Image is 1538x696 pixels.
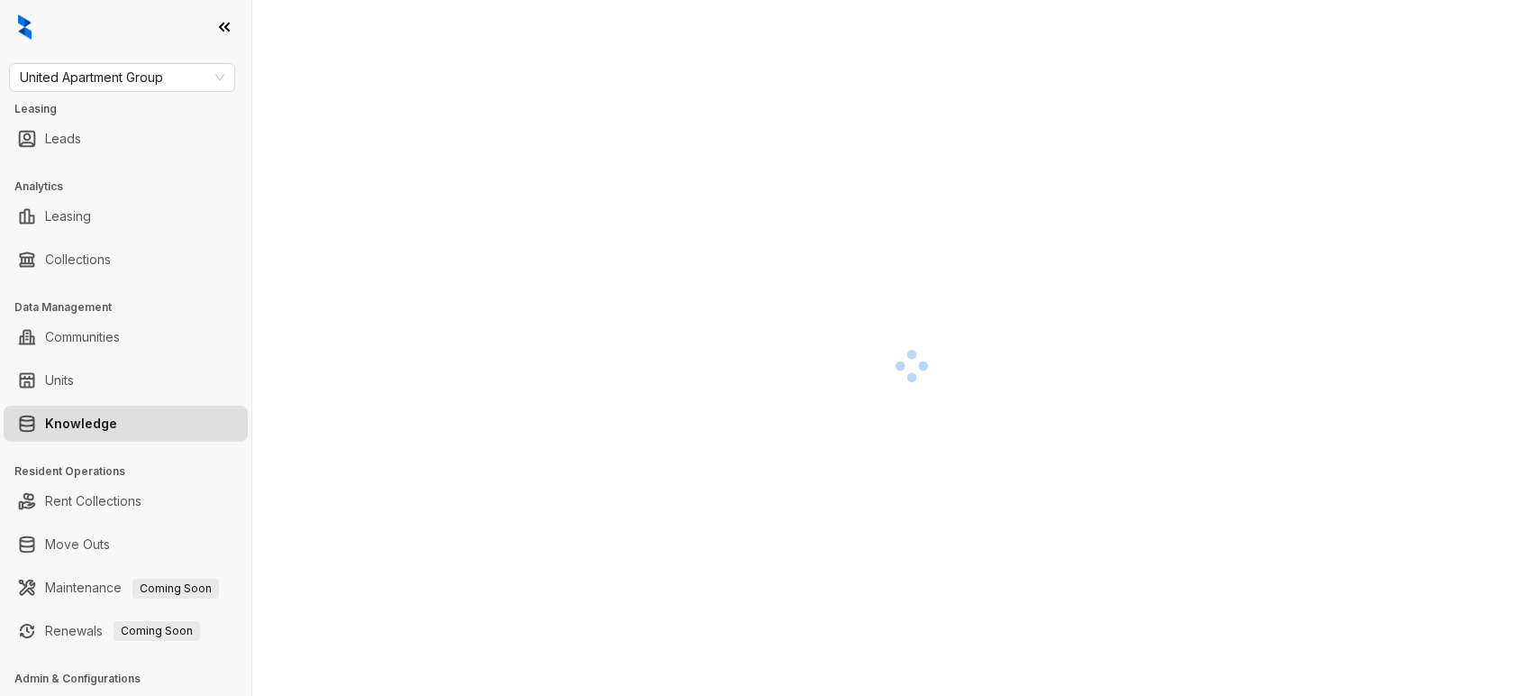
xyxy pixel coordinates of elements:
[45,319,120,355] a: Communities
[14,671,251,687] h3: Admin & Configurations
[4,242,248,278] li: Collections
[45,198,91,234] a: Leasing
[45,483,141,519] a: Rent Collections
[20,64,224,91] span: United Apartment Group
[45,406,117,442] a: Knowledge
[4,613,248,649] li: Renewals
[4,527,248,563] li: Move Outs
[14,101,251,117] h3: Leasing
[45,242,111,278] a: Collections
[4,570,248,606] li: Maintenance
[18,14,32,40] img: logo
[4,362,248,398] li: Units
[45,527,110,563] a: Move Outs
[45,613,200,649] a: RenewalsComing Soon
[45,121,81,157] a: Leads
[4,483,248,519] li: Rent Collections
[4,319,248,355] li: Communities
[4,198,248,234] li: Leasing
[14,463,251,480] h3: Resident Operations
[4,121,248,157] li: Leads
[14,179,251,195] h3: Analytics
[45,362,74,398] a: Units
[14,299,251,316] h3: Data Management
[4,406,248,442] li: Knowledge
[114,621,200,641] span: Coming Soon
[132,579,219,599] span: Coming Soon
